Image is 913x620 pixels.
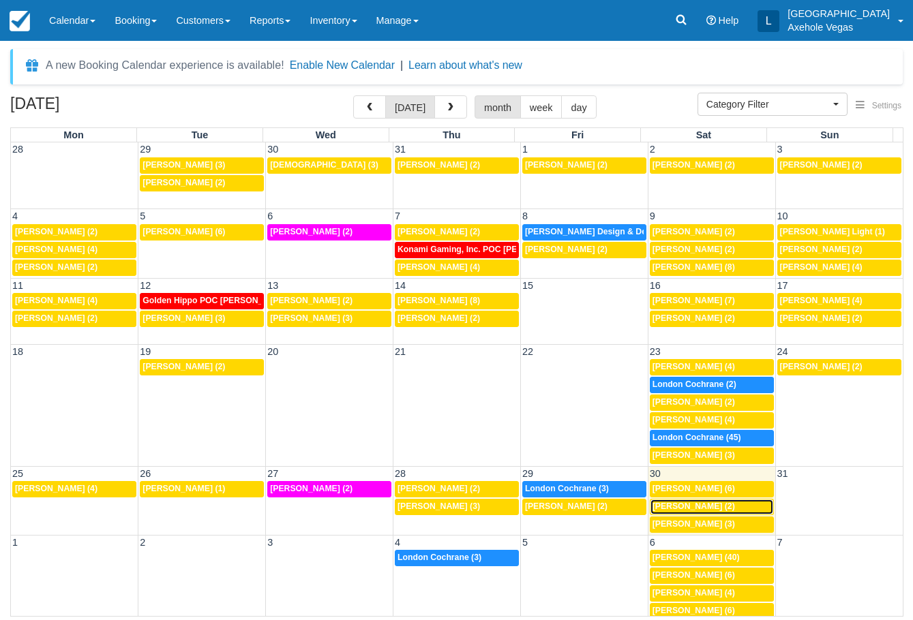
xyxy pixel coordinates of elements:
span: [PERSON_NAME] (2) [398,484,480,493]
span: 4 [11,211,19,221]
span: Mon [63,129,84,140]
img: checkfront-main-nav-mini-logo.png [10,11,30,31]
span: London Cochrane (45) [653,433,741,442]
span: Sat [696,129,711,140]
span: [PERSON_NAME] (2) [143,178,225,187]
span: 24 [776,346,790,357]
span: [DEMOGRAPHIC_DATA] (3) [270,160,378,170]
span: [PERSON_NAME] (2) [525,501,608,511]
a: [PERSON_NAME] (4) [395,260,519,276]
span: 28 [393,468,407,479]
span: [PERSON_NAME] (2) [270,296,353,305]
span: 2 [138,537,147,548]
span: Settings [872,101,901,110]
a: [PERSON_NAME] (3) [140,157,264,174]
span: 16 [648,280,662,291]
button: Settings [848,96,910,116]
span: [PERSON_NAME] (3) [143,160,225,170]
span: [PERSON_NAME] (7) [653,296,735,305]
a: Konami Gaming, Inc. POC [PERSON_NAME] (48) [395,242,519,258]
span: [PERSON_NAME] (2) [15,227,98,236]
span: Konami Gaming, Inc. POC [PERSON_NAME] (48) [398,245,590,254]
span: [PERSON_NAME] Light (1) [780,227,885,236]
span: 7 [393,211,402,221]
button: week [520,95,563,119]
span: 9 [648,211,657,221]
span: [PERSON_NAME] (1) [143,484,225,493]
h2: [DATE] [10,95,183,121]
a: [PERSON_NAME] (6) [650,603,774,619]
span: [PERSON_NAME] (2) [525,245,608,254]
span: 28 [11,144,25,155]
a: [PERSON_NAME] (2) [650,311,774,327]
span: [PERSON_NAME] (2) [653,501,735,511]
a: Learn about what's new [408,59,522,71]
a: [PERSON_NAME] (2) [650,224,774,241]
span: | [400,59,403,71]
a: [PERSON_NAME] (2) [267,481,391,497]
span: [PERSON_NAME] (3) [143,313,225,323]
span: Category Filter [706,97,830,111]
span: 20 [266,346,280,357]
a: [PERSON_NAME] (3) [650,516,774,533]
span: London Cochrane (2) [653,379,736,389]
span: 17 [776,280,790,291]
span: 2 [648,144,657,155]
span: 7 [776,537,784,548]
button: Category Filter [698,93,848,116]
span: 3 [776,144,784,155]
a: London Cochrane (2) [650,377,774,393]
span: Tue [192,129,209,140]
span: [PERSON_NAME] (40) [653,553,740,562]
span: 11 [11,280,25,291]
a: [PERSON_NAME] (2) [12,224,136,241]
a: Golden Hippo POC [PERSON_NAME] (51) [140,293,264,309]
p: [GEOGRAPHIC_DATA] [788,7,890,20]
a: [PERSON_NAME] (4) [777,260,901,276]
span: [PERSON_NAME] (2) [780,362,863,371]
span: [PERSON_NAME] (6) [143,227,225,236]
div: L [758,10,779,32]
a: [PERSON_NAME] (4) [12,293,136,309]
span: [PERSON_NAME] (2) [398,227,480,236]
span: [PERSON_NAME] (3) [270,313,353,323]
span: [PERSON_NAME] (2) [653,313,735,323]
a: [PERSON_NAME] (2) [395,157,519,174]
a: [PERSON_NAME] (3) [267,311,391,327]
span: 22 [521,346,535,357]
span: [PERSON_NAME] Design & Development POC [PERSON_NAME] & [PERSON_NAME] (77) [525,227,879,236]
span: [PERSON_NAME] (4) [398,262,480,272]
a: [PERSON_NAME] (2) [650,242,774,258]
span: [PERSON_NAME] (4) [780,296,863,305]
span: [PERSON_NAME] (2) [15,262,98,272]
span: 23 [648,346,662,357]
span: 31 [393,144,407,155]
span: 29 [521,468,535,479]
span: London Cochrane (3) [398,553,481,562]
span: [PERSON_NAME] (3) [398,501,480,511]
span: 29 [138,144,152,155]
span: London Cochrane (3) [525,484,609,493]
span: Fri [571,129,584,140]
span: [PERSON_NAME] (2) [780,313,863,323]
a: [PERSON_NAME] (2) [522,157,646,174]
span: [PERSON_NAME] (2) [780,160,863,170]
span: Help [719,15,739,26]
span: 1 [11,537,19,548]
span: [PERSON_NAME] (4) [653,588,735,598]
span: [PERSON_NAME] (2) [398,160,480,170]
a: [PERSON_NAME] (2) [650,499,774,515]
a: [PERSON_NAME] (6) [650,481,774,497]
a: [PERSON_NAME] (2) [522,242,646,258]
a: [PERSON_NAME] (3) [140,311,264,327]
span: 31 [776,468,790,479]
span: [PERSON_NAME] (2) [270,227,353,236]
span: 27 [266,468,280,479]
span: [PERSON_NAME] (6) [653,606,735,615]
span: 13 [266,280,280,291]
span: [PERSON_NAME] (3) [653,519,735,529]
span: [PERSON_NAME] (2) [15,313,98,323]
a: [DEMOGRAPHIC_DATA] (3) [267,157,391,174]
span: [PERSON_NAME] (2) [653,245,735,254]
a: [PERSON_NAME] (3) [650,448,774,464]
